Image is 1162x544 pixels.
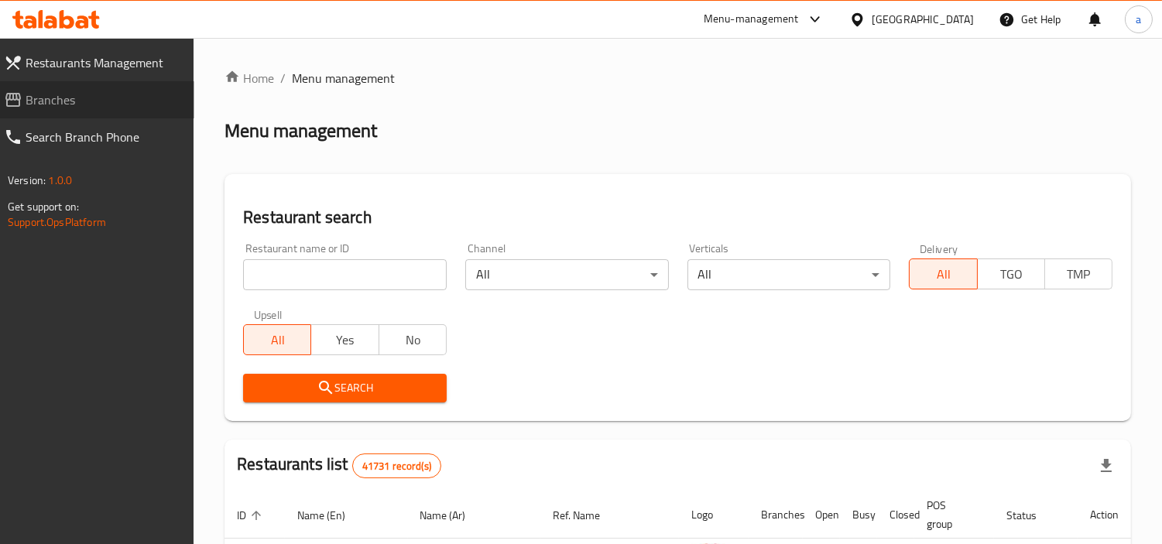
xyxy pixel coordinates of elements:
span: No [386,329,440,351]
span: ID [237,506,266,525]
span: Version: [8,170,46,190]
div: Total records count [352,453,441,478]
span: POS group [927,496,975,533]
th: Busy [840,491,877,539]
div: All [465,259,669,290]
span: 1.0.0 [48,170,72,190]
span: Restaurants Management [26,53,182,72]
div: All [687,259,891,290]
button: Yes [310,324,379,355]
span: TMP [1051,263,1106,286]
label: Upsell [254,309,283,320]
th: Open [803,491,840,539]
h2: Menu management [225,118,377,143]
button: Search [243,374,447,402]
h2: Restaurant search [243,206,1112,229]
button: All [243,324,311,355]
a: Home [225,69,274,87]
span: Search Branch Phone [26,128,182,146]
button: All [909,258,977,289]
th: Branches [749,491,803,539]
span: 41731 record(s) [353,459,440,474]
span: Menu management [292,69,395,87]
button: TMP [1044,258,1112,289]
span: Status [1006,506,1057,525]
span: All [250,329,305,351]
th: Logo [679,491,749,539]
button: TGO [977,258,1045,289]
div: Menu-management [704,10,799,29]
div: Export file [1088,447,1125,484]
h2: Restaurants list [237,453,441,478]
span: Search [255,378,434,398]
a: Support.OpsPlatform [8,212,106,232]
li: / [280,69,286,87]
th: Action [1078,491,1131,539]
span: Name (En) [297,506,365,525]
span: Get support on: [8,197,79,217]
span: Name (Ar) [420,506,486,525]
span: a [1136,11,1141,28]
th: Closed [877,491,914,539]
nav: breadcrumb [225,69,1131,87]
span: Yes [317,329,372,351]
label: Delivery [920,243,958,254]
span: TGO [984,263,1039,286]
span: Branches [26,91,182,109]
span: Ref. Name [553,506,620,525]
button: No [379,324,447,355]
span: All [916,263,971,286]
input: Search for restaurant name or ID.. [243,259,447,290]
div: [GEOGRAPHIC_DATA] [872,11,974,28]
